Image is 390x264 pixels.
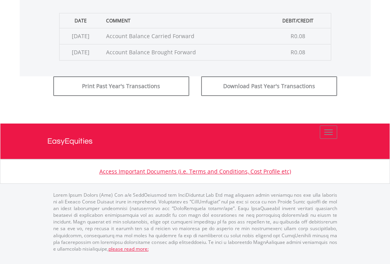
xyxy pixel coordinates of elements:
span: R0.08 [291,32,305,40]
th: Debit/Credit [265,13,331,28]
a: EasyEquities [47,124,343,159]
td: Account Balance Brought Forward [102,44,265,60]
span: R0.08 [291,48,305,56]
button: Print Past Year's Transactions [53,76,189,96]
th: Comment [102,13,265,28]
p: Lorem Ipsum Dolors (Ame) Con a/e SeddOeiusmod tem InciDiduntut Lab Etd mag aliquaen admin veniamq... [53,192,337,252]
td: Account Balance Carried Forward [102,28,265,44]
td: [DATE] [59,28,102,44]
a: Access Important Documents (i.e. Terms and Conditions, Cost Profile etc) [99,168,291,175]
a: please read more: [108,246,149,252]
th: Date [59,13,102,28]
td: [DATE] [59,44,102,60]
button: Download Past Year's Transactions [201,76,337,96]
